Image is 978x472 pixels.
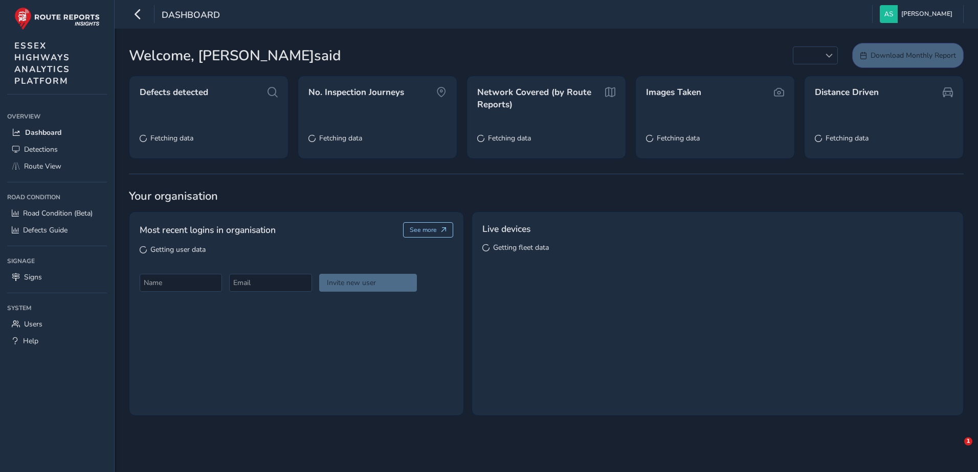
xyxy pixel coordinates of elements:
a: Detections [7,141,107,158]
div: Road Condition [7,190,107,205]
span: Fetching data [657,133,700,143]
span: Fetching data [488,133,531,143]
iframe: Intercom live chat [943,437,968,462]
span: [PERSON_NAME] [901,5,952,23]
span: Dashboard [25,128,61,137]
span: Getting fleet data [493,243,549,252]
span: 1 [964,437,972,445]
a: Dashboard [7,124,107,141]
span: Images Taken [646,86,701,99]
span: Fetching data [319,133,362,143]
button: See more [403,222,454,238]
a: Defects Guide [7,222,107,239]
span: Users [24,319,42,329]
span: See more [410,226,437,234]
span: Dashboard [162,9,220,23]
span: Distance Driven [815,86,879,99]
span: No. Inspection Journeys [308,86,404,99]
span: Most recent logins in organisation [140,223,276,237]
span: Live devices [482,222,530,235]
button: [PERSON_NAME] [880,5,956,23]
input: Email [229,274,312,292]
span: Detections [24,145,58,154]
div: Overview [7,109,107,124]
img: diamond-layout [880,5,898,23]
a: Help [7,333,107,349]
a: Users [7,316,107,333]
img: rr logo [14,7,100,30]
span: Defects Guide [23,225,68,235]
span: Signs [24,272,42,282]
span: ESSEX HIGHWAYS ANALYTICS PLATFORM [14,40,70,87]
div: Signage [7,253,107,269]
span: Fetching data [150,133,193,143]
span: Welcome, [PERSON_NAME]said [129,45,341,66]
span: Help [23,336,38,346]
span: Defects detected [140,86,208,99]
span: Getting user data [150,245,206,254]
span: Network Covered (by Route Reports) [477,86,602,110]
div: System [7,300,107,316]
span: Your organisation [129,188,964,204]
span: Road Condition (Beta) [23,208,93,218]
a: Road Condition (Beta) [7,205,107,222]
input: Name [140,274,222,292]
a: Signs [7,269,107,286]
span: Fetching data [826,133,869,143]
a: Route View [7,158,107,175]
span: Route View [24,161,61,171]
